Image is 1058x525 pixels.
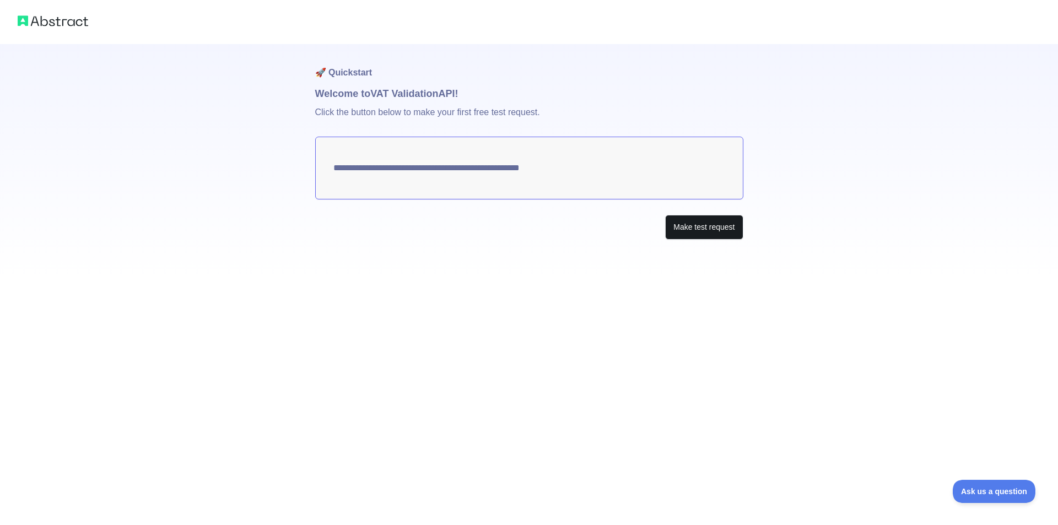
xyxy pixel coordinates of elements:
[315,44,743,86] h1: 🚀 Quickstart
[18,13,88,29] img: Abstract logo
[315,101,743,137] p: Click the button below to make your first free test request.
[953,480,1036,503] iframe: Toggle Customer Support
[315,86,743,101] h1: Welcome to VAT Validation API!
[665,215,743,240] button: Make test request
